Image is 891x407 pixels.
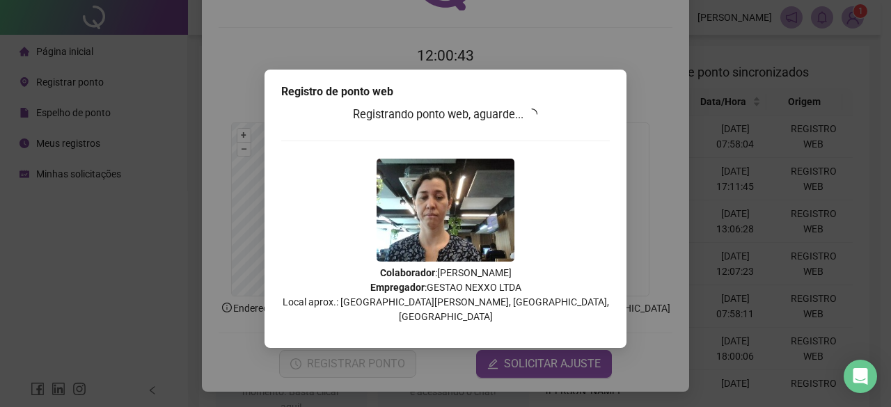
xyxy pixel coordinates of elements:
[281,266,610,324] p: : [PERSON_NAME] : GESTAO NEXXO LTDA Local aprox.: [GEOGRAPHIC_DATA][PERSON_NAME], [GEOGRAPHIC_DAT...
[524,106,540,122] span: loading
[844,360,877,393] div: Open Intercom Messenger
[281,106,610,124] h3: Registrando ponto web, aguarde...
[281,83,610,100] div: Registro de ponto web
[377,159,514,262] img: 2Q==
[370,282,425,293] strong: Empregador
[380,267,435,278] strong: Colaborador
